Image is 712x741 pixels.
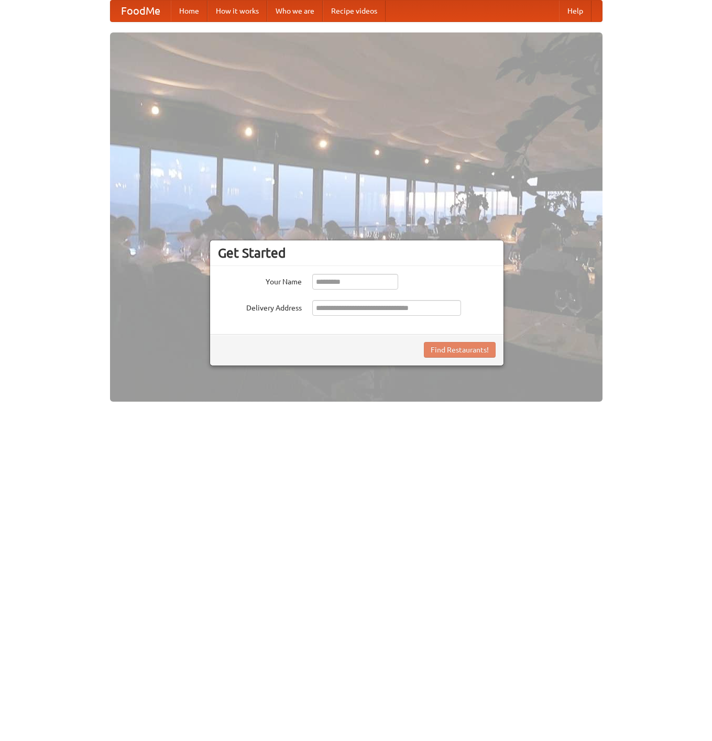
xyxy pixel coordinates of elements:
[424,342,496,358] button: Find Restaurants!
[218,274,302,287] label: Your Name
[171,1,207,21] a: Home
[111,1,171,21] a: FoodMe
[207,1,267,21] a: How it works
[218,300,302,313] label: Delivery Address
[559,1,591,21] a: Help
[323,1,386,21] a: Recipe videos
[218,245,496,261] h3: Get Started
[267,1,323,21] a: Who we are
